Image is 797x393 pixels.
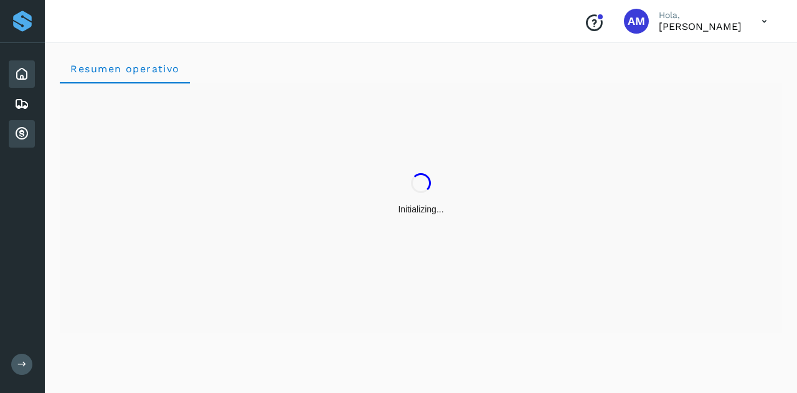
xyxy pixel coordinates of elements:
[70,63,180,75] span: Resumen operativo
[659,21,742,32] p: Angele Monserrat Manriquez Bisuett
[9,60,35,88] div: Inicio
[9,90,35,118] div: Embarques
[9,120,35,148] div: Cuentas por cobrar
[659,10,742,21] p: Hola,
